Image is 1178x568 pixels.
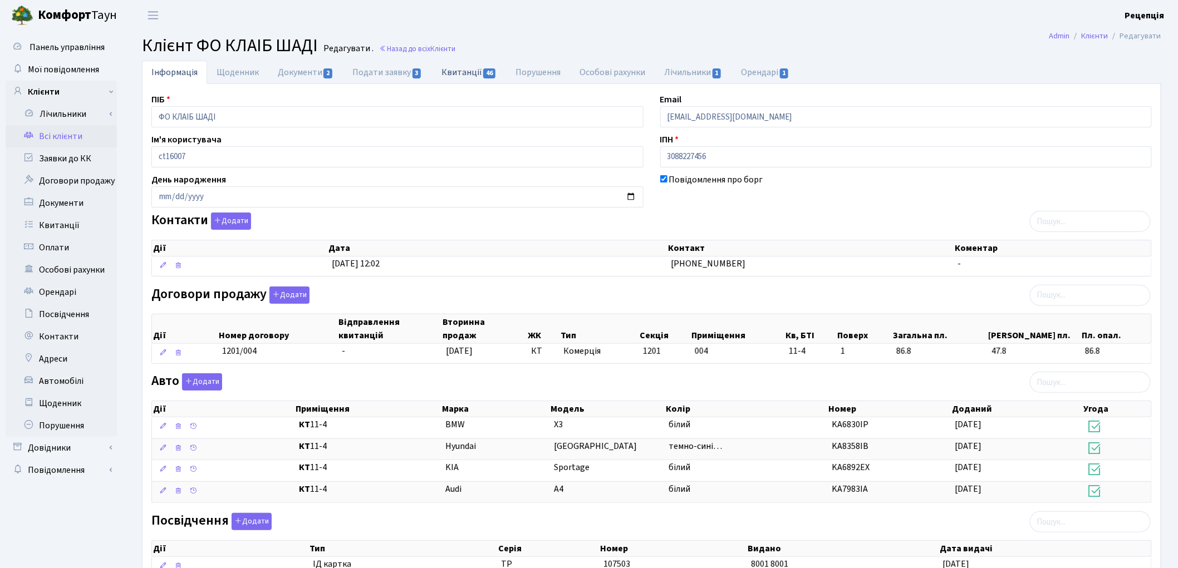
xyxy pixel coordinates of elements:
th: Дії [152,541,309,556]
a: Контакти [6,325,117,348]
button: Посвідчення [232,513,272,530]
span: - [958,258,961,270]
span: КТ [531,345,555,358]
th: Секція [639,314,690,343]
a: Особові рахунки [570,61,655,84]
th: Поверх [837,314,892,343]
th: Тип [559,314,639,343]
label: Повідомлення про борг [669,173,763,186]
span: 2 [323,68,332,78]
th: Дії [152,401,294,417]
button: Авто [182,373,222,391]
a: Квитанції [432,61,506,83]
th: Дата [328,240,667,256]
th: Модель [549,401,665,417]
a: Подати заявку [343,61,431,84]
th: ЖК [527,314,559,343]
th: Приміщення [690,314,785,343]
input: Пошук... [1030,285,1151,306]
label: ІПН [660,133,679,146]
th: Дата видачі [939,541,1151,556]
a: Рецепція [1125,9,1165,22]
span: 47.8 [992,345,1076,358]
span: Мої повідомлення [28,63,99,76]
a: Клієнти [1082,30,1108,42]
span: 1201 [643,345,661,357]
span: темно-сині… [669,440,723,452]
a: Порушення [6,414,117,437]
span: білий [669,418,691,431]
th: Загальна пл. [892,314,988,343]
a: Лічильники [655,61,732,84]
span: Комерція [564,345,634,358]
span: 86.8 [1085,345,1147,358]
span: 11-4 [299,440,436,453]
a: Посвідчення [6,303,117,325]
a: Адреси [6,348,117,370]
a: Admin [1049,30,1070,42]
span: BMW [445,418,465,431]
th: Марка [441,401,549,417]
th: Пл. опал. [1081,314,1152,343]
span: - [342,345,345,357]
th: [PERSON_NAME] пл. [988,314,1081,343]
span: [DATE] [446,345,473,357]
th: Контакт [667,240,954,256]
a: Орендарі [732,61,799,84]
a: Додати [229,511,272,530]
th: Тип [309,541,497,556]
th: Доданий [951,401,1082,417]
a: Лічильники [13,103,117,125]
a: Панель управління [6,36,117,58]
a: Заявки до КК [6,147,117,170]
span: X3 [554,418,563,431]
th: Дії [152,240,328,256]
a: Інформація [142,61,207,84]
label: Посвідчення [151,513,272,530]
span: [DATE] [955,418,982,431]
a: Оплати [6,236,117,259]
span: 11-4 [299,483,436,496]
a: Квитанції [6,214,117,236]
th: Номер договору [218,314,337,343]
a: Документи [6,192,117,214]
span: 11-4 [299,418,436,431]
span: Hyundai [445,440,476,452]
a: Особові рахунки [6,259,117,281]
span: 1 [713,68,721,78]
input: Пошук... [1030,511,1151,532]
span: 46 [483,68,495,78]
a: Мої повідомлення [6,58,117,81]
small: Редагувати . [321,43,374,54]
span: Панель управління [30,41,105,53]
span: 11-4 [299,461,436,474]
a: Довідники [6,437,117,459]
label: ПІБ [151,93,170,106]
label: Договори продажу [151,287,310,304]
b: КТ [299,483,310,495]
a: Додати [267,284,310,304]
label: День народження [151,173,226,186]
span: Audi [445,483,462,495]
button: Переключити навігацію [139,6,167,24]
th: Відправлення квитанцій [337,314,442,343]
b: КТ [299,440,310,452]
span: KA6830IP [832,418,868,431]
span: [DATE] [955,461,982,473]
label: Авто [151,373,222,391]
span: білий [669,461,691,473]
b: Комфорт [38,6,91,24]
a: Клієнти [6,81,117,103]
span: 1201/004 [222,345,257,357]
li: Редагувати [1108,30,1161,42]
a: Договори продажу [6,170,117,192]
span: [DATE] [955,440,982,452]
a: Додати [179,372,222,391]
span: A4 [554,483,563,495]
th: Приміщення [294,401,441,417]
img: logo.png [11,4,33,27]
a: Орендарі [6,281,117,303]
span: 11-4 [789,345,832,358]
input: Пошук... [1030,211,1151,232]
